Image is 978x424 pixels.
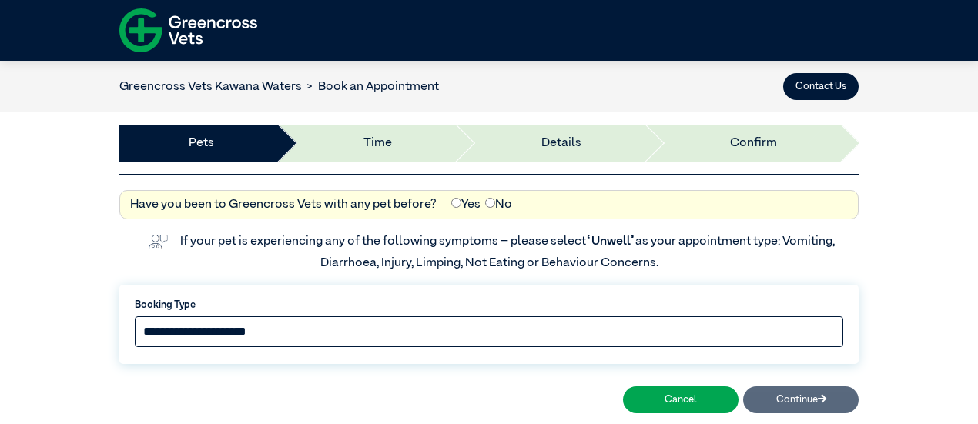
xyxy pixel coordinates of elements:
[119,4,257,57] img: f-logo
[623,386,739,413] button: Cancel
[586,235,635,248] span: “Unwell”
[302,78,439,96] li: Book an Appointment
[119,81,302,93] a: Greencross Vets Kawana Waters
[451,195,481,214] label: Yes
[119,78,439,96] nav: breadcrumb
[135,298,843,312] label: Booking Type
[130,195,437,214] label: Have you been to Greencross Vets with any pet before?
[180,235,837,269] label: If your pet is experiencing any of the following symptoms – please select as your appointment typ...
[451,198,461,208] input: Yes
[783,73,859,100] button: Contact Us
[143,229,172,254] img: vet
[485,195,512,214] label: No
[189,134,214,152] a: Pets
[485,198,495,208] input: No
